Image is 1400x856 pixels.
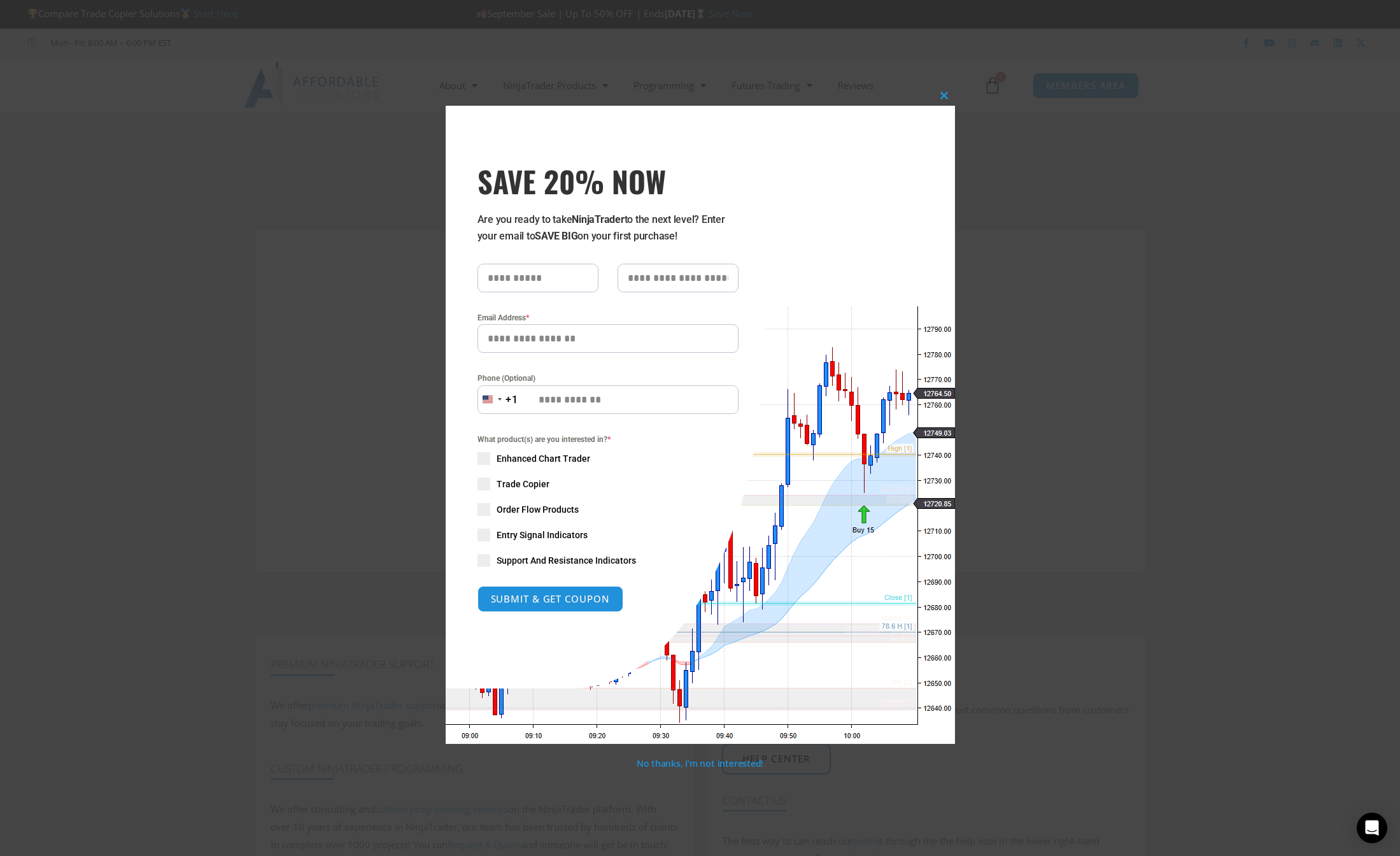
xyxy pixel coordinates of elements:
[506,392,518,408] div: +1
[477,385,518,414] button: Selected country
[477,372,739,385] label: Phone (Optional)
[497,503,579,516] span: Order Flow Products
[572,213,624,225] strong: NinjaTrader
[477,478,739,490] label: Trade Copier
[497,478,549,490] span: Trade Copier
[477,211,739,245] p: Are you ready to take to the next level? Enter your email to on your first purchase!
[477,163,739,199] span: SAVE 20% NOW
[497,529,588,541] span: Entry Signal Indicators
[477,311,739,324] label: Email Address
[477,452,739,465] label: Enhanced Chart Trader
[477,433,739,446] span: What product(s) are you interested in?
[535,230,577,242] strong: SAVE BIG
[477,586,623,612] button: SUBMIT & GET COUPON
[477,554,739,567] label: Support And Resistance Indicators
[497,452,590,465] span: Enhanced Chart Trader
[1357,813,1387,843] div: Open Intercom Messenger
[637,757,763,769] a: No thanks, I’m not interested!
[477,529,739,541] label: Entry Signal Indicators
[497,554,636,567] span: Support And Resistance Indicators
[477,503,739,516] label: Order Flow Products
